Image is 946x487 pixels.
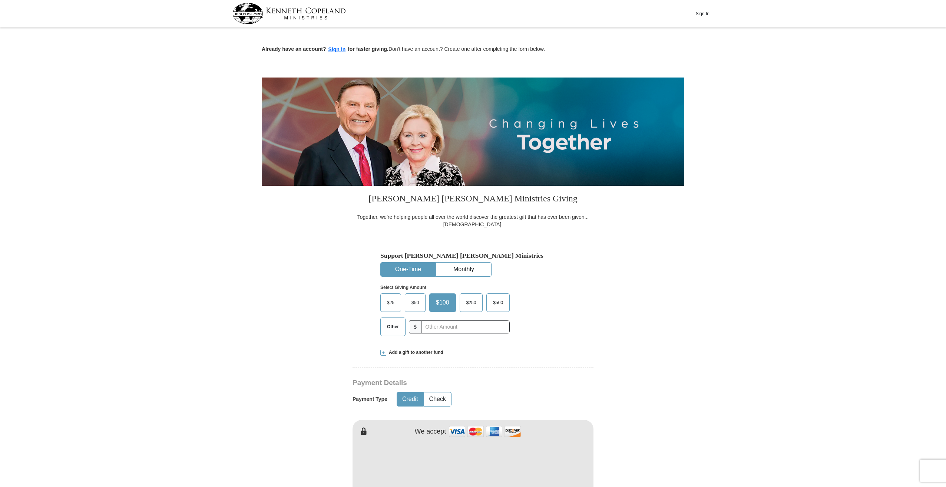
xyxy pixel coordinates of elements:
[380,285,426,290] strong: Select Giving Amount
[397,392,423,406] button: Credit
[380,252,566,260] h5: Support [PERSON_NAME] [PERSON_NAME] Ministries
[326,45,348,54] button: Sign in
[408,297,423,308] span: $50
[262,45,684,54] p: Don't have an account? Create one after completing the form below.
[421,320,510,333] input: Other Amount
[353,186,593,213] h3: [PERSON_NAME] [PERSON_NAME] Ministries Giving
[262,46,388,52] strong: Already have an account? for faster giving.
[424,392,451,406] button: Check
[415,428,446,436] h4: We accept
[232,3,346,24] img: kcm-header-logo.svg
[383,297,398,308] span: $25
[409,320,421,333] span: $
[448,424,522,440] img: credit cards accepted
[383,321,403,332] span: Other
[353,396,387,402] h5: Payment Type
[432,297,453,308] span: $100
[353,213,593,228] div: Together, we're helping people all over the world discover the greatest gift that has ever been g...
[463,297,480,308] span: $250
[381,263,436,276] button: One-Time
[436,263,491,276] button: Monthly
[489,297,507,308] span: $500
[691,8,714,19] button: Sign In
[386,349,443,356] span: Add a gift to another fund
[353,379,542,387] h3: Payment Details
